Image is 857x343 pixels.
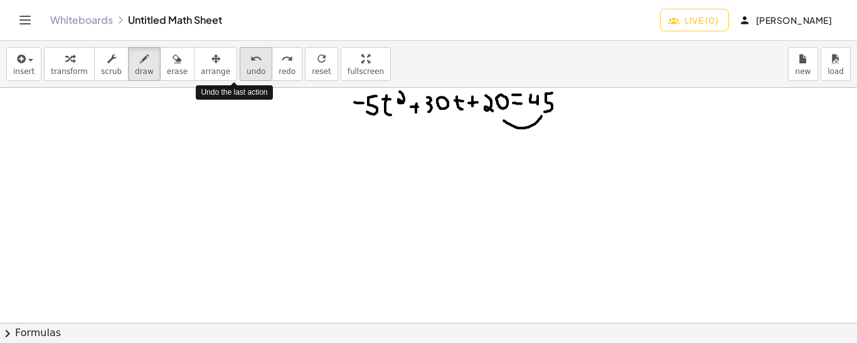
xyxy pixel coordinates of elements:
span: redo [279,67,295,76]
button: erase [160,47,194,81]
button: fullscreen [341,47,391,81]
button: undoundo [240,47,272,81]
button: insert [6,47,41,81]
span: load [828,67,844,76]
span: scrub [101,67,122,76]
span: new [796,67,811,76]
button: scrub [94,47,129,81]
button: refreshreset [305,47,338,81]
button: arrange [194,47,237,81]
button: load [821,47,851,81]
span: fullscreen [348,67,384,76]
div: Undo the last action [196,85,272,100]
i: undo [250,51,262,66]
span: insert [13,67,35,76]
span: arrange [201,67,230,76]
span: Live (0) [671,14,718,26]
span: erase [167,67,188,76]
button: transform [44,47,95,81]
span: [PERSON_NAME] [742,14,832,26]
button: new [788,47,818,81]
span: draw [135,67,154,76]
button: Live (0) [660,9,729,31]
i: refresh [316,51,327,66]
span: reset [312,67,331,76]
button: redoredo [272,47,302,81]
button: Toggle navigation [15,10,35,30]
a: Whiteboards [50,14,113,26]
span: undo [247,67,265,76]
button: draw [128,47,161,81]
span: transform [51,67,88,76]
button: [PERSON_NAME] [732,9,842,31]
i: redo [281,51,293,66]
